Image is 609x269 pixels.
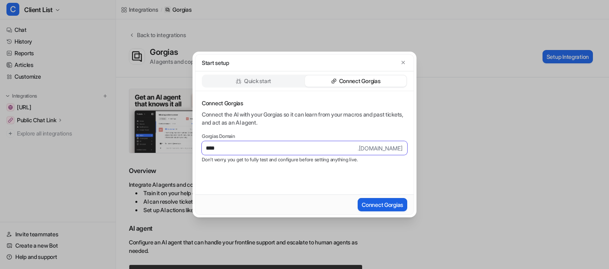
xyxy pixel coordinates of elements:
label: Gorgias Domain [202,133,407,140]
p: Don’t worry, you get to fully test and configure before setting anything live. [202,156,407,163]
p: Connect Gorgias [339,77,381,85]
p: Connect the AI with your Gorgias so it can learn from your macros and past tickets, and act as an... [202,111,407,127]
span: .[DOMAIN_NAME] [358,141,407,155]
p: Start setup [202,58,229,67]
button: Connect Gorgias [358,198,407,211]
p: Quick start [244,77,271,85]
p: Connect Gorgias [202,99,407,107]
